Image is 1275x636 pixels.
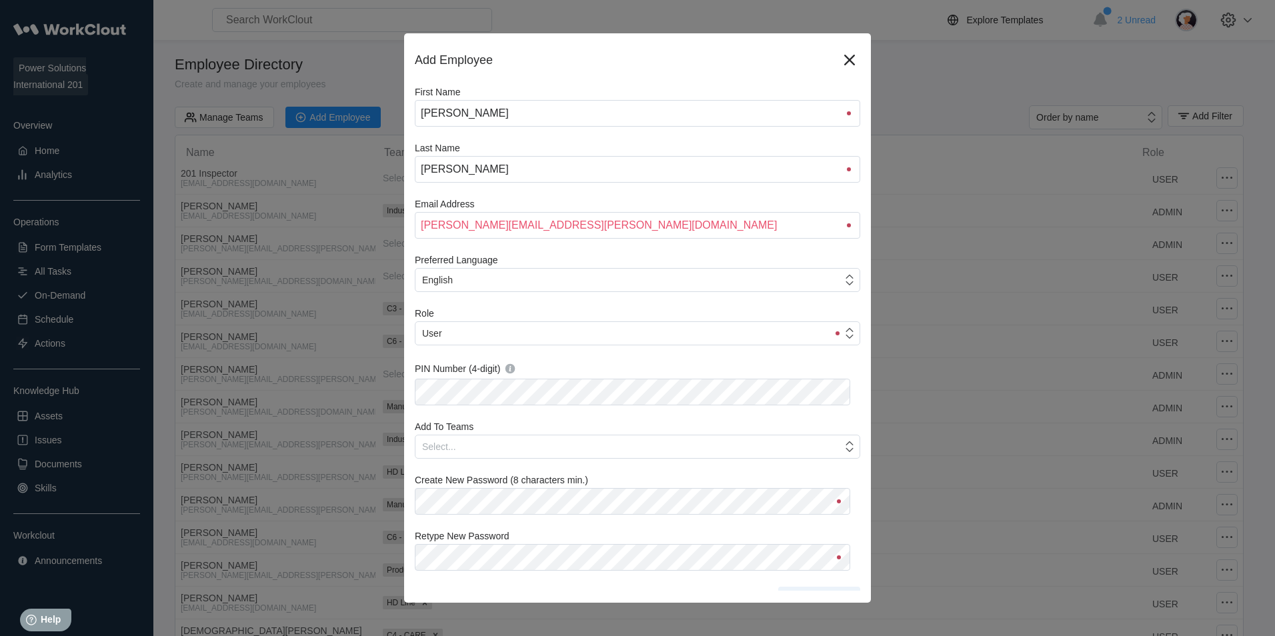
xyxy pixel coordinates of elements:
label: Retype New Password [415,531,860,544]
button: Add Employee [778,587,860,607]
div: User [422,328,442,339]
label: Last Name [415,143,860,156]
label: Preferred Language [415,255,860,268]
label: First Name [415,87,860,100]
label: PIN Number (4-digit) [415,361,860,379]
input: Last Name [415,156,860,183]
label: Email Address [415,199,860,212]
input: First Name [415,100,860,127]
input: Enter your email [415,212,860,239]
div: English [422,275,453,285]
div: Add Employee [415,53,839,67]
label: Add To Teams [415,421,860,435]
label: Create New Password (8 characters min.) [415,475,860,488]
div: Select... [422,441,456,452]
label: Role [415,308,860,321]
